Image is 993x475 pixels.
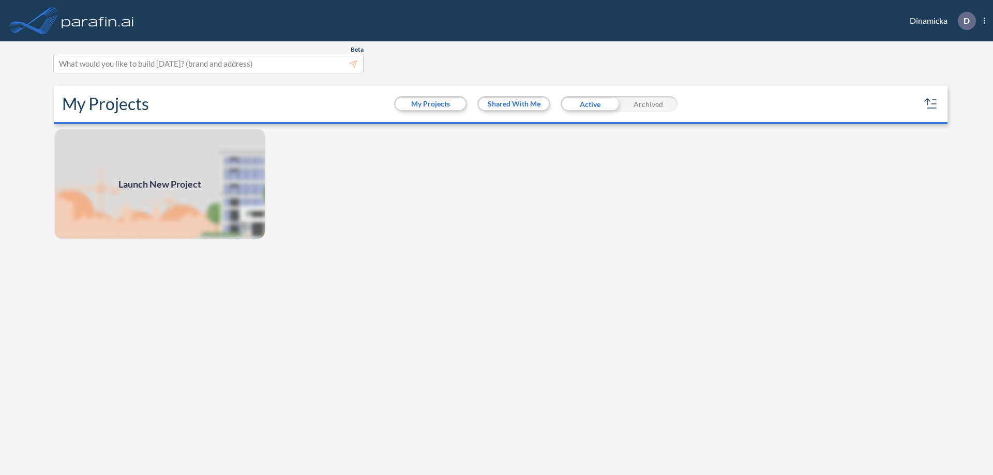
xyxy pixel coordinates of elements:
[351,45,364,54] span: Beta
[923,96,939,112] button: sort
[964,16,970,25] p: D
[54,128,266,240] a: Launch New Project
[54,128,266,240] img: add
[396,98,465,110] button: My Projects
[59,10,136,31] img: logo
[561,96,619,112] div: Active
[118,177,201,191] span: Launch New Project
[62,94,149,114] h2: My Projects
[619,96,678,112] div: Archived
[894,12,985,30] div: Dinamicka
[479,98,549,110] button: Shared With Me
